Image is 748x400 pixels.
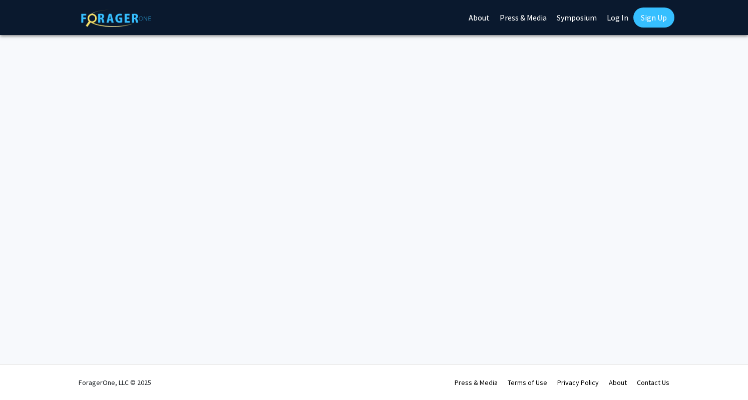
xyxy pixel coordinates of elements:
a: Terms of Use [508,378,547,387]
a: Sign Up [633,8,674,28]
img: ForagerOne Logo [81,10,151,27]
a: Privacy Policy [557,378,599,387]
a: Press & Media [455,378,498,387]
a: About [609,378,627,387]
div: ForagerOne, LLC © 2025 [79,365,151,400]
a: Contact Us [637,378,669,387]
